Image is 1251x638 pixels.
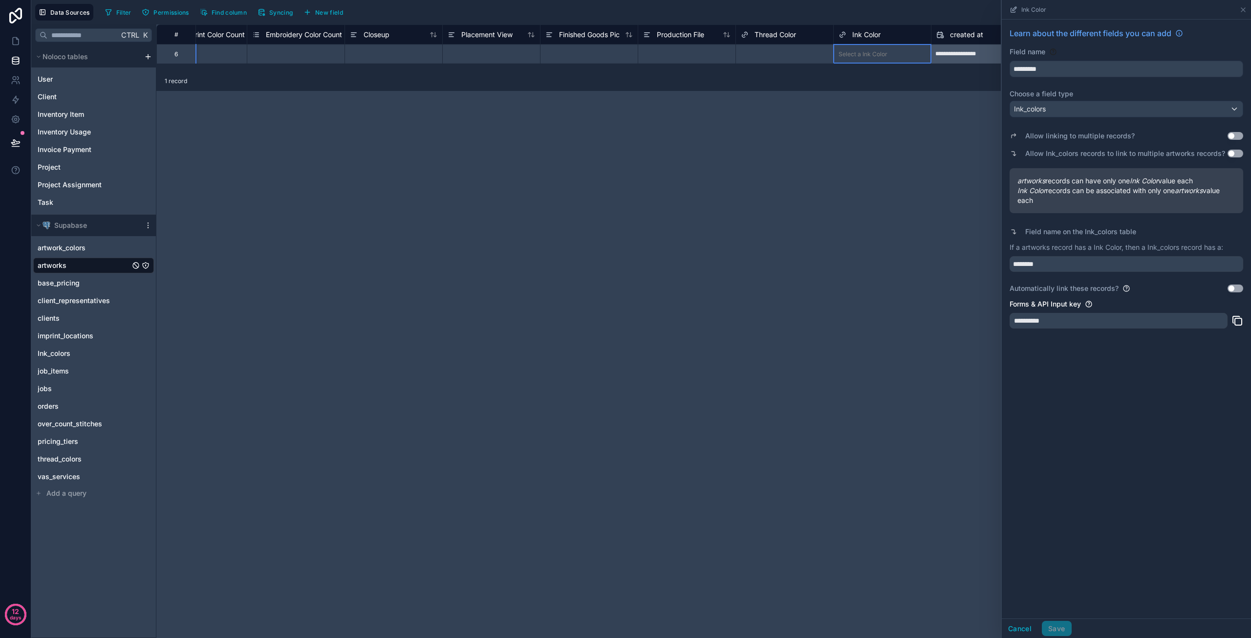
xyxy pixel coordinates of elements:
button: Find column [196,5,250,20]
button: Cancel [1002,621,1038,637]
button: New field [300,5,346,20]
span: Permissions [153,9,189,16]
label: Automatically link these records? [1010,284,1119,293]
span: created at [950,30,983,40]
em: Ink Color [1017,186,1046,195]
span: Ink_colors [1014,104,1046,114]
span: Screenprint Color Count [168,30,245,40]
em: Ink Color [1130,176,1158,185]
label: Field name [1010,47,1045,57]
button: Syncing [254,5,296,20]
button: Filter [101,5,135,20]
em: artworks [1017,176,1045,185]
button: Permissions [138,5,192,20]
div: # [164,31,188,38]
div: 6 [174,50,178,58]
label: Forms & API Input key [1010,299,1081,309]
span: Placement View [461,30,513,40]
a: Permissions [138,5,196,20]
label: Choose a field type [1010,89,1243,99]
p: 12 [12,607,19,616]
label: Allow linking to multiple records? [1025,131,1135,141]
span: K [142,32,149,39]
span: New field [315,9,343,16]
a: Learn about the different fields you can add [1010,27,1183,39]
span: Data Sources [50,9,90,16]
button: Ink_colors [1010,101,1243,117]
span: Production File [657,30,704,40]
label: Allow Ink_colors records to link to multiple artworks records? [1025,149,1225,158]
span: Find column [212,9,247,16]
label: Field name on the Ink_colors table [1025,227,1136,237]
span: Ctrl [120,29,140,41]
span: records can have only one value each [1017,176,1235,186]
span: records can be associated with only one value each [1017,186,1235,205]
a: Syncing [254,5,300,20]
em: artworks [1175,186,1203,195]
span: Filter [116,9,131,16]
div: Select a Ink Color [839,50,887,58]
button: Data Sources [35,4,93,21]
span: 1 record [165,77,187,85]
span: Embroidery Color Count [266,30,342,40]
span: Ink Color [852,30,881,40]
span: Closeup [364,30,389,40]
span: Finished Goods Pic [559,30,620,40]
p: If a artworks record has a Ink Color, then a Ink_colors record has a: [1010,242,1243,252]
p: days [10,611,22,624]
span: Syncing [269,9,293,16]
span: Learn about the different fields you can add [1010,27,1171,39]
span: Thread Color [755,30,796,40]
